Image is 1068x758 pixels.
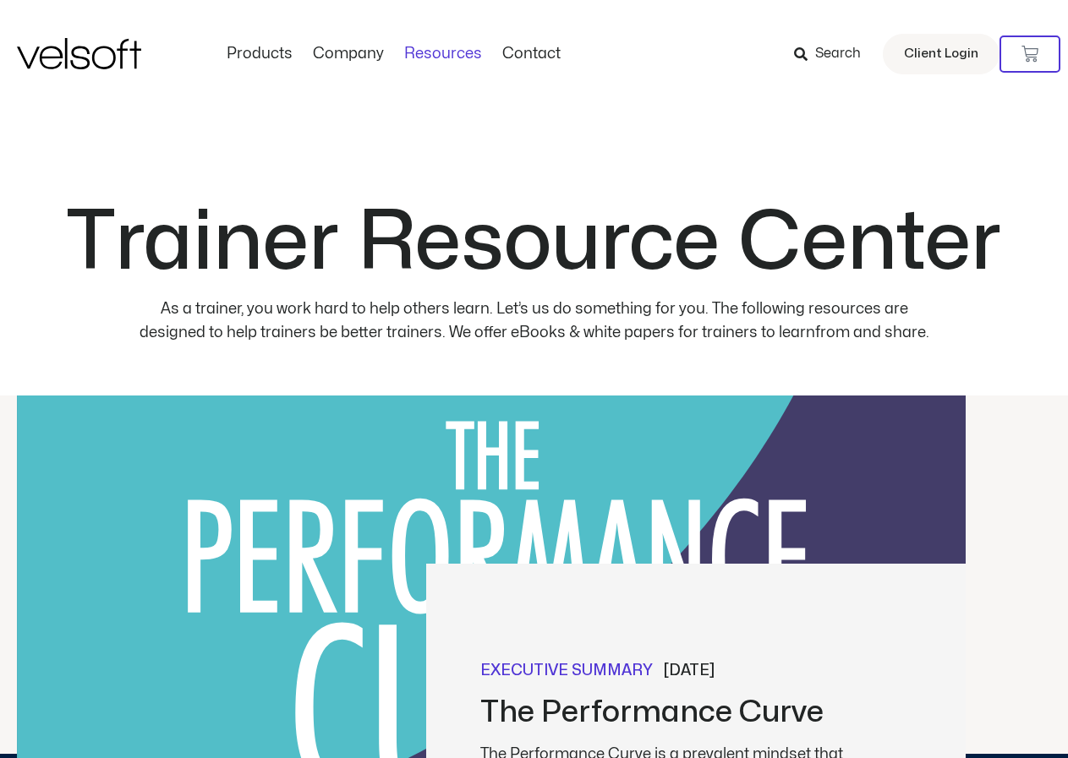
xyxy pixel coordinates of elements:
[794,40,873,68] a: Search
[303,45,394,63] a: CompanyMenu Toggle
[67,203,1001,284] h1: Trainer Resource Center
[216,45,303,63] a: ProductsMenu Toggle
[480,695,895,729] h2: The Performance Curve
[394,45,492,63] a: ResourcesMenu Toggle
[663,659,715,682] span: [DATE]
[480,659,653,682] a: Executive Summary
[883,34,1000,74] a: Client Login
[131,297,937,345] div: As a trainer, you work hard to help others learn. Let’s us do something for you. The following re...
[17,38,141,69] img: Velsoft Training Materials
[216,45,571,63] nav: Menu
[815,43,861,65] span: Search
[904,43,978,65] span: Client Login
[492,45,571,63] a: ContactMenu Toggle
